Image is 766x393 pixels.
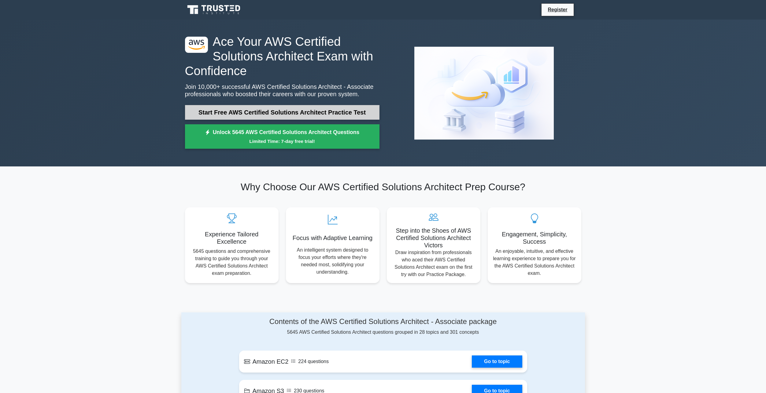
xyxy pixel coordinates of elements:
a: Start Free AWS Certified Solutions Architect Practice Test [185,105,379,120]
a: Unlock 5645 AWS Certified Solutions Architect QuestionsLimited Time: 7-day free trial! [185,124,379,149]
small: Limited Time: 7-day free trial! [193,138,372,145]
a: Go to topic [472,355,522,368]
a: Register [544,6,571,13]
h5: Focus with Adaptive Learning [291,234,375,242]
h5: Step into the Shoes of AWS Certified Solutions Architect Victors [392,227,476,249]
img: AWS Certified Solutions Architect - Associate Preview [409,42,559,144]
p: An enjoyable, intuitive, and effective learning experience to prepare you for the AWS Certified S... [493,248,576,277]
p: An intelligent system designed to focus your efforts where they're needed most, solidifying your ... [291,246,375,276]
h1: Ace Your AWS Certified Solutions Architect Exam with Confidence [185,34,379,78]
div: 5645 AWS Certified Solutions Architect questions grouped in 28 topics and 301 concepts [239,317,527,336]
h2: Why Choose Our AWS Certified Solutions Architect Prep Course? [185,181,581,193]
h4: Contents of the AWS Certified Solutions Architect - Associate package [239,317,527,326]
p: Draw inspiration from professionals who aced their AWS Certified Solutions Architect exam on the ... [392,249,476,278]
p: 5645 questions and comprehensive training to guide you through your AWS Certified Solutions Archi... [190,248,274,277]
p: Join 10,000+ successful AWS Certified Solutions Architect - Associate professionals who boosted t... [185,83,379,98]
h5: Engagement, Simplicity, Success [493,231,576,245]
h5: Experience Tailored Excellence [190,231,274,245]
